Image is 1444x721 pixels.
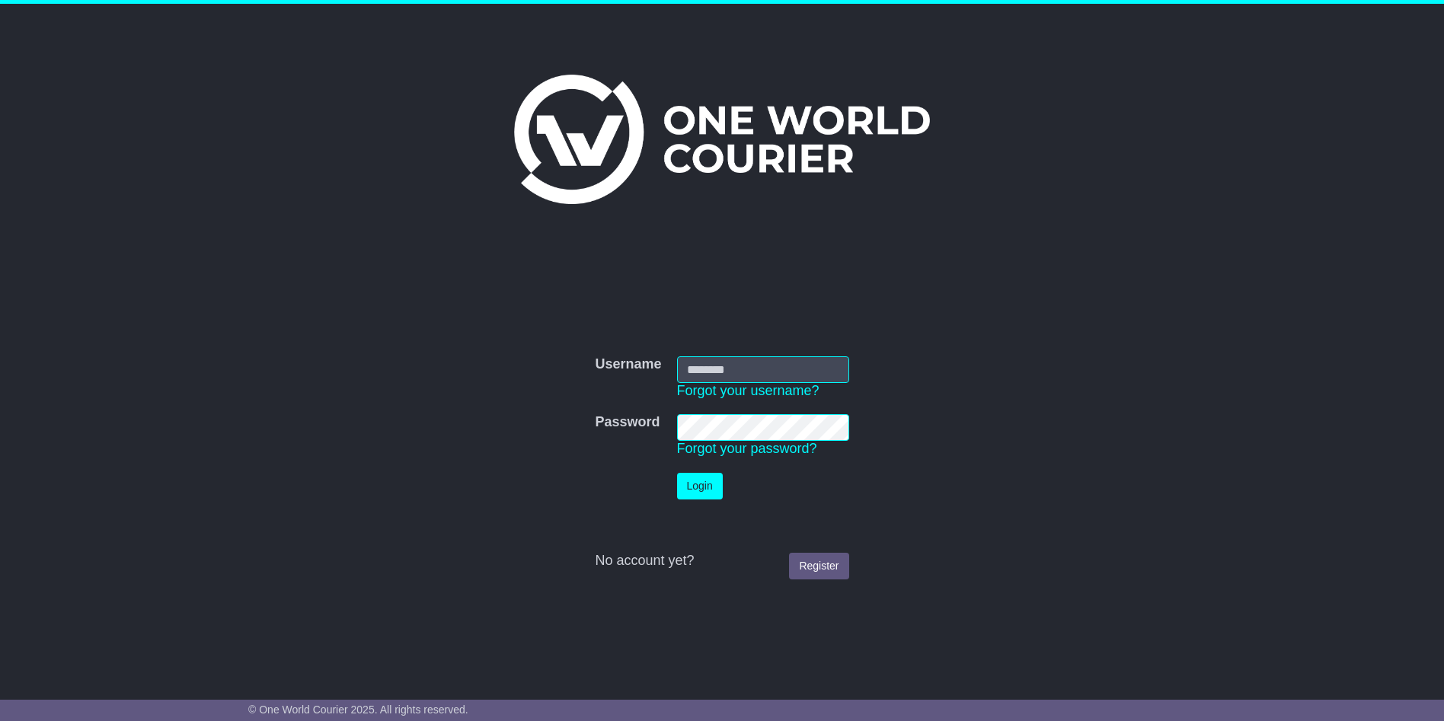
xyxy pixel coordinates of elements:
label: Password [595,414,660,431]
a: Forgot your username? [677,383,819,398]
label: Username [595,356,661,373]
img: One World [514,75,930,204]
button: Login [677,473,723,499]
div: No account yet? [595,553,848,569]
a: Forgot your password? [677,441,817,456]
a: Register [789,553,848,579]
span: © One World Courier 2025. All rights reserved. [248,703,468,716]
